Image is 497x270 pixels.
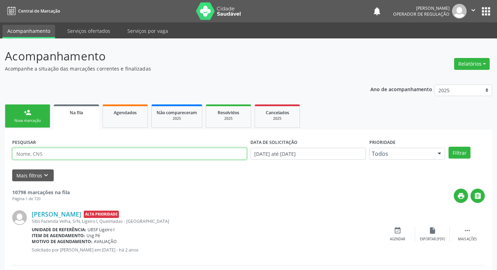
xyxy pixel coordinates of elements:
input: Selecione um intervalo [250,148,366,160]
a: Central de Marcação [5,5,60,17]
strong: 10798 marcações na fila [12,189,70,196]
p: Acompanhe a situação das marcações correntes e finalizadas [5,65,346,72]
span: UBSF Ligeiro I [88,227,114,233]
a: Acompanhamento [2,25,55,38]
a: Serviços por vaga [122,25,173,37]
div: [PERSON_NAME] [393,5,450,11]
i: event_available [394,227,401,234]
span: Alta Prioridade [84,211,119,218]
p: Solicitado por [PERSON_NAME] em [DATE] - há 2 anos [32,247,380,253]
span: Central de Marcação [18,8,60,14]
span: Resolvidos [218,110,239,116]
div: Sitio Fazenda Velha, S/N, Ligeiro I, Queimadas - [GEOGRAPHIC_DATA] [32,218,380,224]
span: AVALIAÇÃO [94,239,117,245]
i: keyboard_arrow_down [42,172,50,179]
b: Motivo de agendamento: [32,239,92,245]
label: DATA DE SOLICITAÇÃO [250,137,298,148]
span: Agendados [114,110,137,116]
div: Página 1 de 720 [12,196,70,202]
p: Ano de acompanhamento [370,85,432,93]
i:  [474,192,482,200]
p: Acompanhamento [5,48,346,65]
i: print [457,192,465,200]
button: Mais filtroskeyboard_arrow_down [12,169,54,182]
div: Nova marcação [10,118,45,123]
div: 2025 [211,116,246,121]
button:  [470,189,485,203]
label: Prioridade [369,137,396,148]
button: Filtrar [449,147,470,159]
button: Relatórios [454,58,490,70]
button:  [467,4,480,19]
a: Serviços ofertados [62,25,115,37]
button: notifications [372,6,382,16]
i:  [469,6,477,14]
span: Na fila [70,110,83,116]
div: Mais ações [458,237,477,242]
div: 2025 [157,116,197,121]
div: Exportar (PDF) [420,237,445,242]
i:  [464,227,471,234]
img: img [452,4,467,19]
i: insert_drive_file [429,227,436,234]
div: 2025 [260,116,295,121]
b: Unidade de referência: [32,227,86,233]
span: Cancelados [266,110,289,116]
b: Item de agendamento: [32,233,85,239]
div: Agendar [390,237,405,242]
button: apps [480,5,492,17]
span: Não compareceram [157,110,197,116]
button: print [454,189,468,203]
img: img [12,210,27,225]
span: Operador de regulação [393,11,450,17]
span: Usg Pé [86,233,100,239]
span: Todos [372,150,431,157]
div: person_add [24,109,31,116]
input: Nome, CNS [12,148,247,160]
label: PESQUISAR [12,137,36,148]
a: [PERSON_NAME] [32,210,81,218]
